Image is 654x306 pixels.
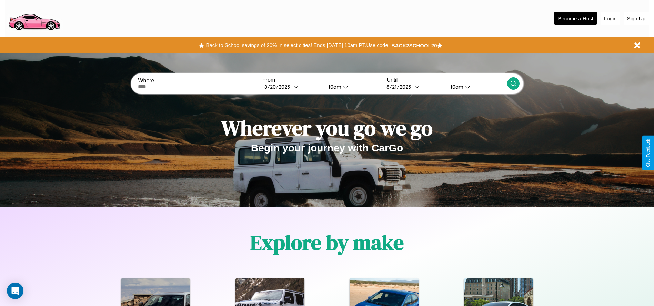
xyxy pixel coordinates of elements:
button: 10am [323,83,383,90]
label: From [262,77,383,83]
div: 8 / 21 / 2025 [386,83,414,90]
div: Give Feedback [646,139,651,167]
button: 8/20/2025 [262,83,323,90]
div: 10am [447,83,465,90]
label: Where [138,78,258,84]
h1: Explore by make [250,228,404,257]
img: logo [5,3,63,32]
div: Open Intercom Messenger [7,283,23,299]
div: 8 / 20 / 2025 [264,83,293,90]
button: Back to School savings of 20% in select cities! Ends [DATE] 10am PT.Use code: [204,40,391,50]
b: BACK2SCHOOL20 [391,42,437,48]
button: Login [601,12,620,25]
button: Sign Up [624,12,649,25]
button: Become a Host [554,12,597,25]
label: Until [386,77,507,83]
div: 10am [325,83,343,90]
button: 10am [445,83,507,90]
